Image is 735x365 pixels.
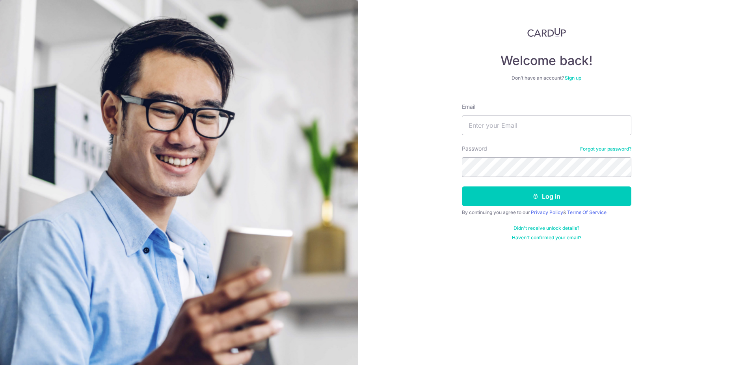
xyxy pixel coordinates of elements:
div: Don’t have an account? [462,75,631,81]
a: Privacy Policy [531,209,563,215]
label: Email [462,103,475,111]
a: Sign up [565,75,581,81]
a: Haven't confirmed your email? [512,235,581,241]
a: Forgot your password? [580,146,631,152]
h4: Welcome back! [462,53,631,69]
img: CardUp Logo [527,28,566,37]
a: Didn't receive unlock details? [514,225,579,231]
label: Password [462,145,487,153]
a: Terms Of Service [567,209,607,215]
div: By continuing you agree to our & [462,209,631,216]
input: Enter your Email [462,115,631,135]
button: Log in [462,186,631,206]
